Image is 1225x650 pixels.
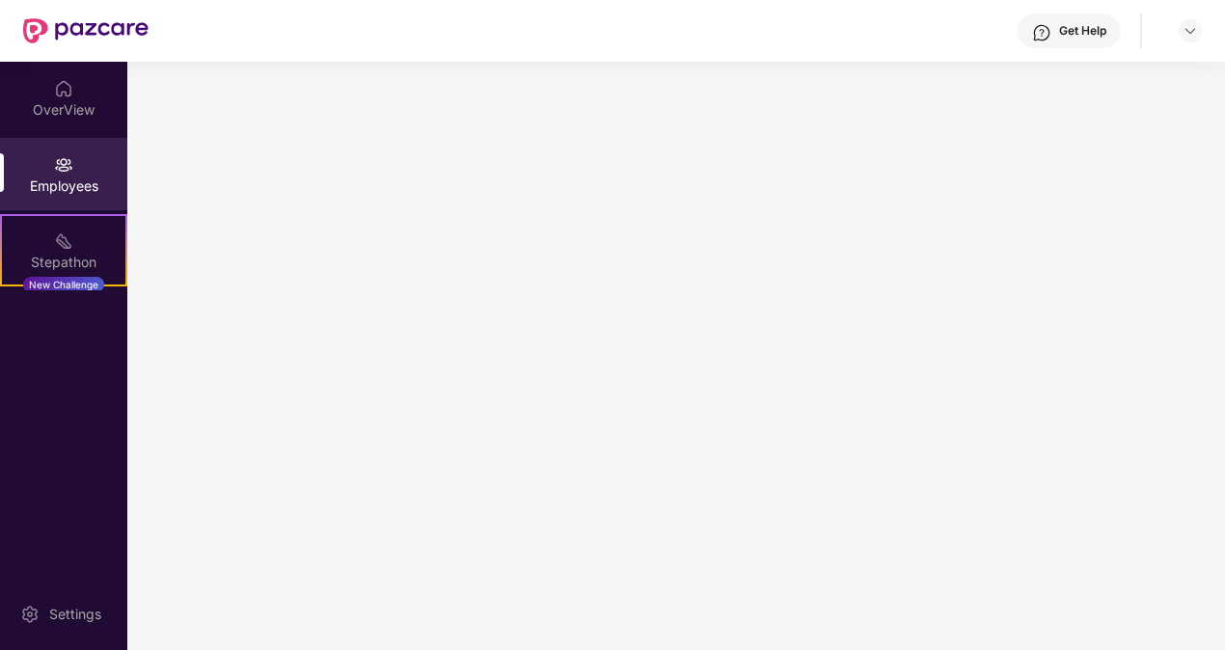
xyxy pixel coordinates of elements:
[20,605,40,624] img: svg+xml;base64,PHN2ZyBpZD0iU2V0dGluZy0yMHgyMCIgeG1sbnM9Imh0dHA6Ly93d3cudzMub3JnLzIwMDAvc3ZnIiB3aW...
[43,605,107,624] div: Settings
[54,231,73,251] img: svg+xml;base64,PHN2ZyB4bWxucz0iaHR0cDovL3d3dy53My5vcmcvMjAwMC9zdmciIHdpZHRoPSIyMSIgaGVpZ2h0PSIyMC...
[23,18,149,43] img: New Pazcare Logo
[23,277,104,292] div: New Challenge
[1183,23,1198,39] img: svg+xml;base64,PHN2ZyBpZD0iRHJvcGRvd24tMzJ4MzIiIHhtbG5zPSJodHRwOi8vd3d3LnczLm9yZy8yMDAwL3N2ZyIgd2...
[2,253,125,272] div: Stepathon
[1059,23,1106,39] div: Get Help
[54,155,73,175] img: svg+xml;base64,PHN2ZyBpZD0iRW1wbG95ZWVzIiB4bWxucz0iaHR0cDovL3d3dy53My5vcmcvMjAwMC9zdmciIHdpZHRoPS...
[1032,23,1051,42] img: svg+xml;base64,PHN2ZyBpZD0iSGVscC0zMngzMiIgeG1sbnM9Imh0dHA6Ly93d3cudzMub3JnLzIwMDAvc3ZnIiB3aWR0aD...
[54,79,73,98] img: svg+xml;base64,PHN2ZyBpZD0iSG9tZSIgeG1sbnM9Imh0dHA6Ly93d3cudzMub3JnLzIwMDAvc3ZnIiB3aWR0aD0iMjAiIG...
